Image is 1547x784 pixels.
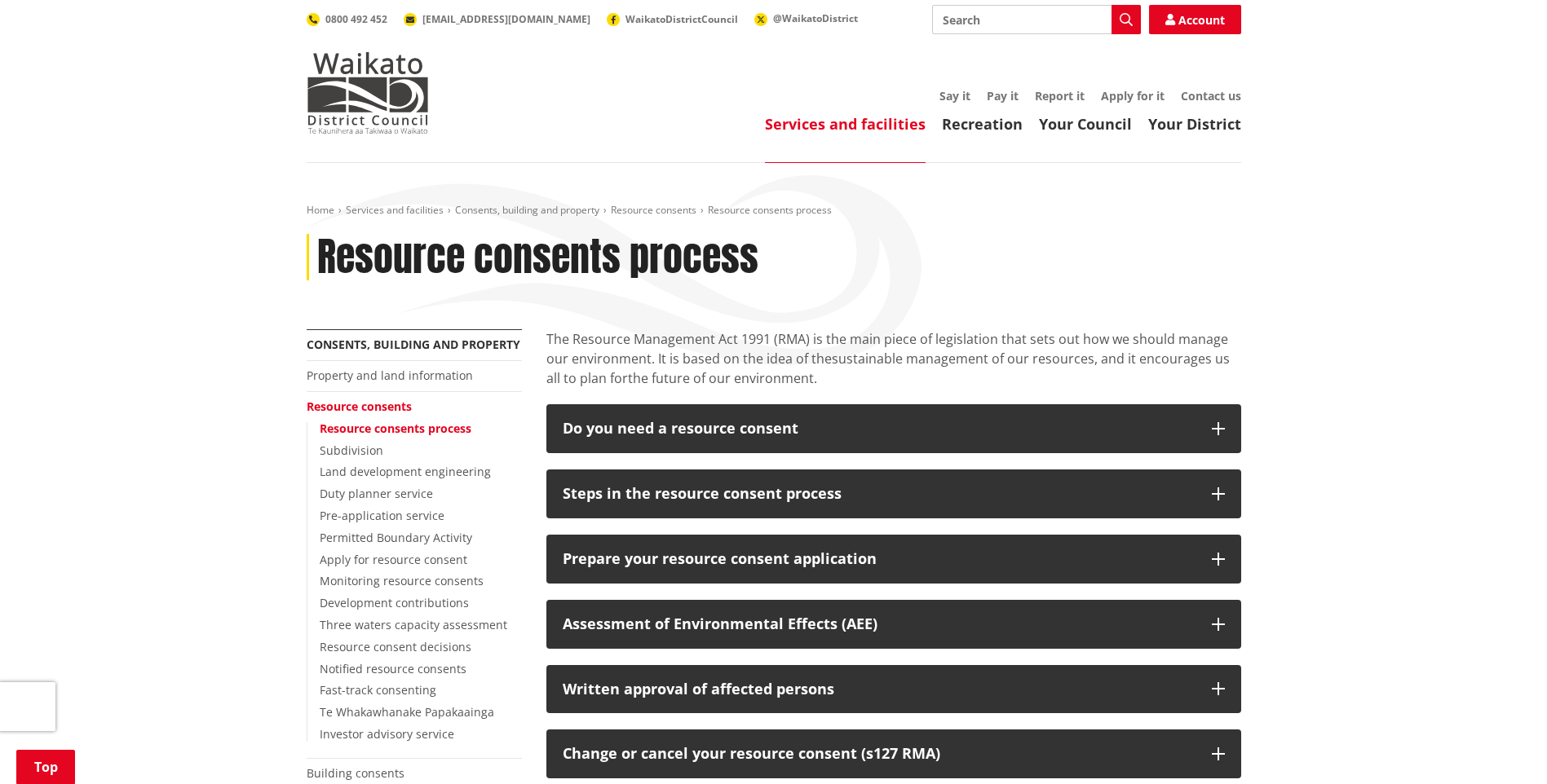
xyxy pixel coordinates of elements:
[320,552,467,567] a: Apply for resource consent
[320,704,494,720] a: Te Whakawhanake Papakaainga
[773,11,858,25] span: @WaikatoDistrict
[307,204,1241,218] nav: breadcrumb
[1149,5,1241,34] a: Account
[346,203,444,217] a: Services and facilities
[546,535,1241,584] button: Prepare your resource consent application
[546,600,1241,649] button: Assessment of Environmental Effects (AEE)
[307,337,520,352] a: Consents, building and property
[1148,114,1241,134] a: Your District
[607,12,738,26] a: WaikatoDistrictCouncil
[546,665,1241,714] button: Written approval of affected persons
[307,12,387,26] a: 0800 492 452
[942,114,1023,134] a: Recreation
[307,368,473,383] a: Property and land information
[765,114,926,134] a: Services and facilities
[320,661,466,676] a: Notified resource consents
[320,682,436,698] a: Fast-track consenting
[320,464,491,479] a: Land development engineering
[987,88,1019,104] a: Pay it
[563,616,1196,632] div: Assessment of Environmental Effects (AEE)
[317,234,758,281] h1: Resource consents process
[1101,88,1165,104] a: Apply for it
[563,681,1196,698] div: Written approval of affected persons
[455,203,599,217] a: Consents, building and property
[563,551,1196,567] div: Prepare your resource consent application
[320,443,383,458] a: Subdivision
[1035,88,1085,104] a: Report it
[320,617,507,632] a: Three waters capacity assessment
[307,203,334,217] a: Home
[546,729,1241,778] button: Change or cancel your resource consent (s127 RMA)
[754,11,858,25] a: @WaikatoDistrict
[320,530,472,545] a: Permitted Boundary Activity
[1039,114,1132,134] a: Your Council
[325,12,387,26] span: 0800 492 452
[546,404,1241,453] button: Do you need a resource consent
[320,639,471,654] a: Resource consent decisions
[307,52,429,134] img: Waikato District Council - Te Kaunihera aa Takiwaa o Waikato
[320,595,469,610] a: Development contributions
[563,486,1196,502] div: Steps in the resource consent process
[320,421,471,436] a: Resource consents process
[563,746,1196,762] div: Change or cancel your resource consent (s127 RMA)
[320,573,484,588] a: Monitoring resource consents
[307,399,412,414] a: Resource consents
[546,329,1241,388] p: The Resource Management Act 1991 (RMA) is the main piece of legislation that sets out how we shou...
[1181,88,1241,104] a: Contact us
[422,12,590,26] span: [EMAIL_ADDRESS][DOMAIN_NAME]
[320,486,433,501] a: Duty planner service
[563,421,1196,437] div: Do you need a resource consent
[546,469,1241,518] button: Steps in the resource consent process
[307,765,404,781] a: Building consents
[625,12,738,26] span: WaikatoDistrictCouncil
[320,726,454,742] a: Investor advisory service
[320,508,444,523] a: Pre-application service
[611,203,696,217] a: Resource consents
[939,88,970,104] a: Say it
[404,12,590,26] a: [EMAIL_ADDRESS][DOMAIN_NAME]
[932,5,1141,34] input: Search input
[708,203,832,217] span: Resource consents process
[16,750,75,784] a: Top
